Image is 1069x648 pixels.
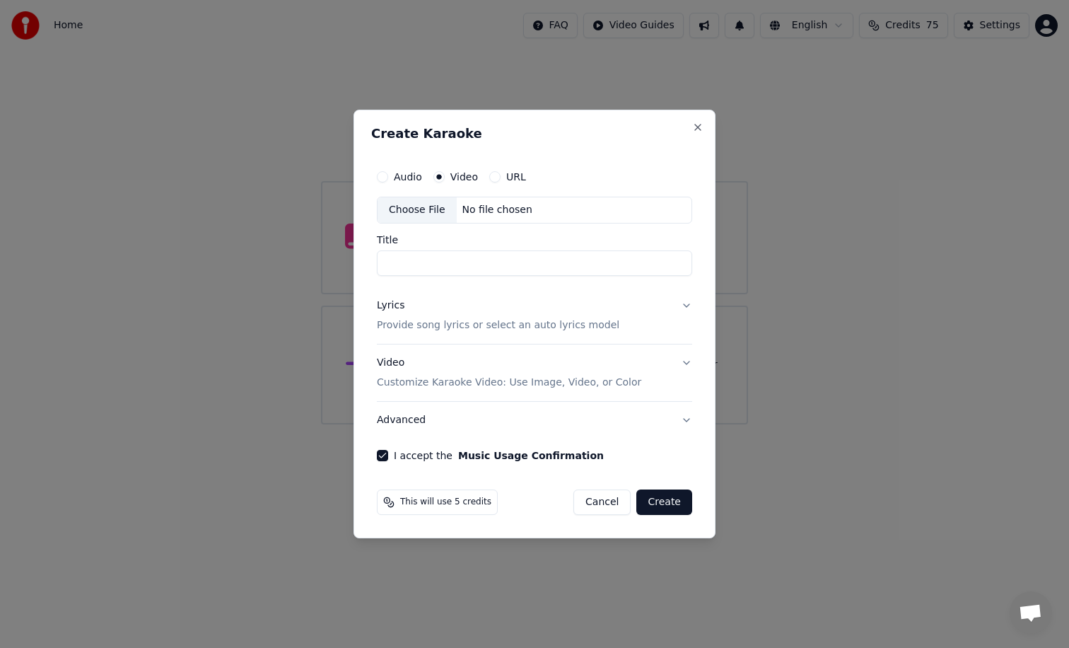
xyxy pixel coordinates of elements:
h2: Create Karaoke [371,127,698,140]
div: Choose File [378,197,457,223]
button: LyricsProvide song lyrics or select an auto lyrics model [377,287,692,344]
p: Customize Karaoke Video: Use Image, Video, or Color [377,376,641,390]
div: No file chosen [457,203,538,217]
button: VideoCustomize Karaoke Video: Use Image, Video, or Color [377,345,692,401]
label: Audio [394,172,422,182]
button: I accept the [458,451,604,461]
button: Advanced [377,402,692,439]
button: Cancel [573,490,631,515]
span: This will use 5 credits [400,497,491,508]
label: URL [506,172,526,182]
div: Video [377,356,641,390]
label: I accept the [394,451,604,461]
button: Create [636,490,692,515]
label: Title [377,235,692,245]
p: Provide song lyrics or select an auto lyrics model [377,318,619,332]
div: Lyrics [377,299,404,313]
label: Video [450,172,478,182]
